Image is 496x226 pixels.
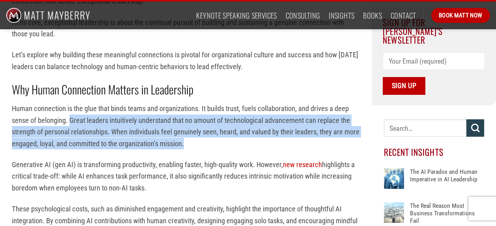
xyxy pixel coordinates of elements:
form: Contact form [383,52,485,94]
input: Your Email (required) [383,52,485,70]
a: new research [283,160,322,169]
a: Insights [329,8,354,23]
a: Books [363,8,382,23]
a: The AI Paradox and Human Imperative in AI Leadership [410,168,484,192]
a: Consulting [286,8,320,23]
a: Keynote Speaking Services [196,8,277,23]
a: Contact [391,8,416,23]
img: Matt Mayberry [6,2,90,29]
span: Book Matt Now [439,11,483,20]
span: Sign Up For [PERSON_NAME]’s Newsletter [383,16,443,46]
strong: Why Human Connection Matters in Leadership [12,81,193,98]
input: Search… [384,119,466,137]
p: Generative AI (gen AI) is transforming productivity, enabling faster, high-quality work. However,... [12,159,360,194]
a: Book Matt Now [431,8,490,23]
span: Recent Insights [384,146,444,158]
button: Submit [466,119,484,137]
a: The Real Reason Most Business Transformations Fail [410,202,484,226]
input: Sign Up [383,77,425,95]
p: Let’s explore why building these meaningful connections is pivotal for organizational culture and... [12,49,360,72]
p: Human connection is the glue that binds teams and organizations. It builds trust, fuels collabora... [12,103,360,149]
